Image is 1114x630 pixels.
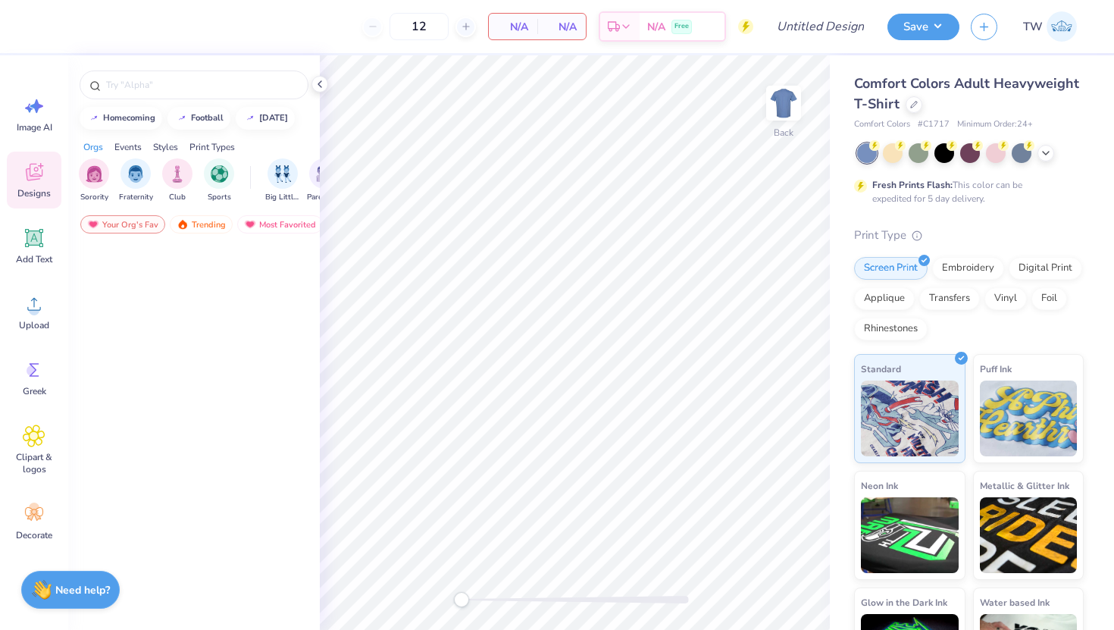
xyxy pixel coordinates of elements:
button: filter button [119,158,153,203]
span: Neon Ink [861,478,898,494]
span: Metallic & Glitter Ink [980,478,1069,494]
input: Try "Alpha" [105,77,299,92]
img: Standard [861,381,959,456]
span: Upload [19,319,49,331]
span: Decorate [16,529,52,541]
button: filter button [79,158,109,203]
div: football [191,114,224,122]
img: most_fav.gif [244,219,256,230]
img: trend_line.gif [176,114,188,123]
strong: Fresh Prints Flash: [872,179,953,191]
img: trending.gif [177,219,189,230]
span: TW [1023,18,1043,36]
button: [DATE] [236,107,295,130]
div: Embroidery [932,257,1004,280]
img: Puff Ink [980,381,1078,456]
img: Club Image [169,165,186,183]
div: Orgs [83,140,103,154]
input: Untitled Design [765,11,876,42]
span: Water based Ink [980,594,1050,610]
button: filter button [307,158,342,203]
span: Glow in the Dark Ink [861,594,947,610]
span: N/A [498,19,528,35]
span: Sorority [80,192,108,203]
span: Clipart & logos [9,451,59,475]
img: Parent's Weekend Image [316,165,333,183]
div: Screen Print [854,257,928,280]
div: Foil [1031,287,1067,310]
div: Accessibility label [454,592,469,607]
div: Digital Print [1009,257,1082,280]
div: This color can be expedited for 5 day delivery. [872,178,1059,205]
div: Most Favorited [237,215,323,234]
span: Big Little Reveal [265,192,300,203]
span: Greek [23,385,46,397]
span: N/A [647,19,665,35]
span: Parent's Weekend [307,192,342,203]
div: filter for Fraternity [119,158,153,203]
span: Add Text [16,253,52,265]
span: Minimum Order: 24 + [957,118,1033,131]
div: Your Org's Fav [80,215,165,234]
span: Free [674,21,689,32]
button: filter button [265,158,300,203]
div: Applique [854,287,915,310]
div: Transfers [919,287,980,310]
button: filter button [204,158,234,203]
img: trend_line.gif [88,114,100,123]
div: filter for Club [162,158,192,203]
strong: Need help? [55,583,110,597]
button: football [167,107,230,130]
button: Save [887,14,959,40]
a: TW [1016,11,1084,42]
img: most_fav.gif [87,219,99,230]
div: Back [774,126,793,139]
img: Taylor Wulf [1047,11,1077,42]
button: homecoming [80,107,162,130]
span: Fraternity [119,192,153,203]
span: Designs [17,187,51,199]
span: Club [169,192,186,203]
div: filter for Sorority [79,158,109,203]
button: filter button [162,158,192,203]
span: Standard [861,361,901,377]
div: filter for Big Little Reveal [265,158,300,203]
span: # C1717 [918,118,950,131]
div: homecoming [103,114,155,122]
div: Vinyl [984,287,1027,310]
div: filter for Sports [204,158,234,203]
input: – – [390,13,449,40]
div: Styles [153,140,178,154]
span: Image AI [17,121,52,133]
img: Sorority Image [86,165,103,183]
img: Big Little Reveal Image [274,165,291,183]
div: Print Types [189,140,235,154]
img: Fraternity Image [127,165,144,183]
img: Back [768,88,799,118]
img: Metallic & Glitter Ink [980,497,1078,573]
div: Rhinestones [854,318,928,340]
span: N/A [546,19,577,35]
div: Trending [170,215,233,234]
span: Comfort Colors [854,118,910,131]
span: Sports [208,192,231,203]
span: Puff Ink [980,361,1012,377]
div: filter for Parent's Weekend [307,158,342,203]
div: Print Type [854,227,1084,244]
img: trend_line.gif [244,114,256,123]
img: Neon Ink [861,497,959,573]
img: Sports Image [211,165,228,183]
div: halloween [259,114,288,122]
span: Comfort Colors Adult Heavyweight T-Shirt [854,74,1079,113]
div: Events [114,140,142,154]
